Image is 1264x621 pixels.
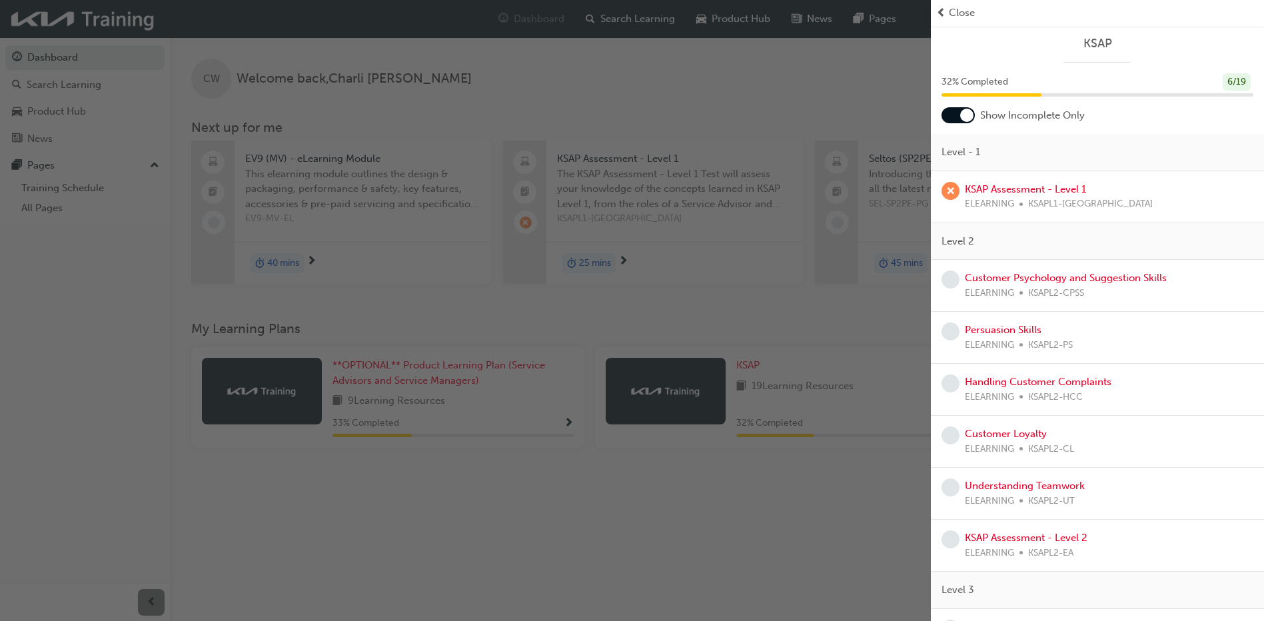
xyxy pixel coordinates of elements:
span: Show Incomplete Only [980,108,1085,123]
span: learningRecordVerb_FAIL-icon [942,182,959,200]
span: ELEARNING [965,442,1014,457]
span: Close [949,5,975,21]
span: Level - 1 [942,145,980,160]
span: learningRecordVerb_NONE-icon [942,530,959,548]
span: ELEARNING [965,494,1014,509]
span: ELEARNING [965,338,1014,353]
span: KSAPL2-PS [1028,338,1073,353]
a: Customer Psychology and Suggestion Skills [965,272,1167,284]
a: Persuasion Skills [965,324,1041,336]
a: Handling Customer Complaints [965,376,1111,388]
a: KSAP [942,36,1253,51]
span: Level 3 [942,582,974,598]
span: learningRecordVerb_NONE-icon [942,271,959,289]
span: prev-icon [936,5,946,21]
span: ELEARNING [965,546,1014,561]
span: ELEARNING [965,286,1014,301]
span: ELEARNING [965,390,1014,405]
a: KSAP Assessment - Level 1 [965,183,1086,195]
span: KSAPL1-[GEOGRAPHIC_DATA] [1028,197,1153,212]
span: learningRecordVerb_NONE-icon [942,478,959,496]
span: Level 2 [942,234,974,249]
span: KSAPL2-UT [1028,494,1075,509]
a: Understanding Teamwork [965,480,1085,492]
div: 6 / 19 [1223,73,1251,91]
span: learningRecordVerb_NONE-icon [942,426,959,444]
span: KSAPL2-EA [1028,546,1073,561]
button: prev-iconClose [936,5,1259,21]
a: KSAP Assessment - Level 2 [965,532,1087,544]
a: Customer Loyalty [965,428,1047,440]
span: ELEARNING [965,197,1014,212]
span: KSAPL2-CL [1028,442,1074,457]
span: learningRecordVerb_NONE-icon [942,374,959,392]
span: KSAPL2-CPSS [1028,286,1084,301]
span: KSAPL2-HCC [1028,390,1083,405]
span: 32 % Completed [942,75,1008,90]
span: learningRecordVerb_NONE-icon [942,322,959,340]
